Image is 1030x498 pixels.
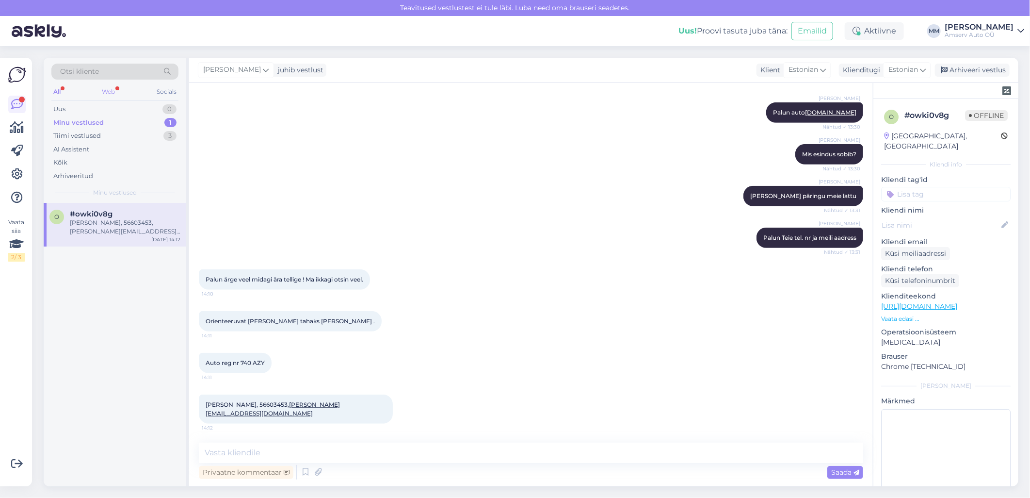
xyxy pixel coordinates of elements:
p: Kliendi email [881,237,1011,247]
span: [PERSON_NAME], 56603453, [206,401,340,417]
span: Saada [831,468,859,477]
p: Kliendi telefon [881,264,1011,274]
input: Lisa tag [881,187,1011,201]
div: [PERSON_NAME], 56603453, [PERSON_NAME][EMAIL_ADDRESS][DOMAIN_NAME] [70,218,180,236]
div: 3 [163,131,177,141]
div: [GEOGRAPHIC_DATA], [GEOGRAPHIC_DATA] [884,131,1001,151]
span: Nähtud ✓ 13:30 [822,165,860,172]
p: Brauser [881,351,1011,362]
div: Uus [53,104,65,114]
div: 1 [164,118,177,128]
div: Küsi telefoninumbrit [881,274,959,287]
p: Märkmed [881,396,1011,406]
img: Askly Logo [8,66,26,84]
a: [URL][DOMAIN_NAME] [881,302,957,311]
span: o [54,213,59,220]
div: # owki0v8g [904,110,965,121]
span: Nähtud ✓ 13:31 [824,249,860,256]
span: Estonian [789,65,818,75]
div: Kõik [53,158,67,167]
p: Kliendi tag'id [881,175,1011,185]
div: 2 / 3 [8,253,25,262]
span: Palun ärge veel midagi ära tellige ! Ma ikkagi otsin veel. [206,276,363,283]
div: Küsi meiliaadressi [881,247,950,260]
div: Tiimi vestlused [53,131,101,141]
div: Minu vestlused [53,118,104,128]
div: Web [100,85,117,98]
span: Palun Teie tel. nr ja meili aadress [763,234,856,241]
span: Palun auto [773,109,856,116]
div: Klienditugi [839,65,880,75]
div: All [51,85,63,98]
span: 14:11 [202,332,238,339]
a: [PERSON_NAME]Amserv Auto OÜ [945,23,1024,39]
p: Kliendi nimi [881,205,1011,216]
span: Otsi kliente [60,66,99,77]
div: juhib vestlust [274,65,323,75]
span: Offline [965,110,1008,121]
div: [PERSON_NAME] [881,382,1011,390]
img: zendesk [1002,86,1011,95]
p: Klienditeekond [881,291,1011,301]
span: o [889,113,894,120]
div: Klient [756,65,780,75]
span: [PERSON_NAME] [819,95,860,102]
span: [PERSON_NAME] [819,178,860,185]
span: Mis esindus sobib? [802,150,856,158]
div: Amserv Auto OÜ [945,31,1014,39]
div: Aktiivne [845,22,904,40]
div: Proovi tasuta juba täna: [678,25,788,37]
span: Estonian [888,65,918,75]
span: 14:12 [202,424,238,432]
span: [PERSON_NAME] [203,65,261,75]
span: Nähtud ✓ 13:31 [824,207,860,214]
span: [PERSON_NAME] [819,136,860,144]
span: Auto reg nr 740 AZY [206,359,265,366]
a: [DOMAIN_NAME] [805,109,856,116]
div: Kliendi info [881,160,1011,169]
div: Arhiveeri vestlus [935,64,1010,77]
div: AI Assistent [53,145,89,154]
input: Lisa nimi [882,220,999,231]
div: MM [927,24,941,38]
p: Vaata edasi ... [881,315,1011,323]
span: #owki0v8g [70,210,113,218]
div: Arhiveeritud [53,171,93,181]
p: Chrome [TECHNICAL_ID] [881,362,1011,372]
span: 14:11 [202,374,238,381]
span: 14:10 [202,290,238,298]
span: Orienteeruvat [PERSON_NAME] tahaks [PERSON_NAME] . [206,317,375,325]
b: Uus! [678,26,697,35]
span: Minu vestlused [93,188,137,197]
div: Privaatne kommentaar [199,466,293,479]
p: [MEDICAL_DATA] [881,337,1011,348]
div: Vaata siia [8,218,25,262]
div: [DATE] 14:12 [151,236,180,243]
div: [PERSON_NAME] [945,23,1014,31]
p: Operatsioonisüsteem [881,327,1011,337]
span: Nähtud ✓ 13:30 [822,123,860,131]
span: [PERSON_NAME] päringu meie lattu [750,192,856,199]
button: Emailid [791,22,833,40]
div: 0 [162,104,177,114]
div: Socials [155,85,178,98]
span: [PERSON_NAME] [819,220,860,227]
